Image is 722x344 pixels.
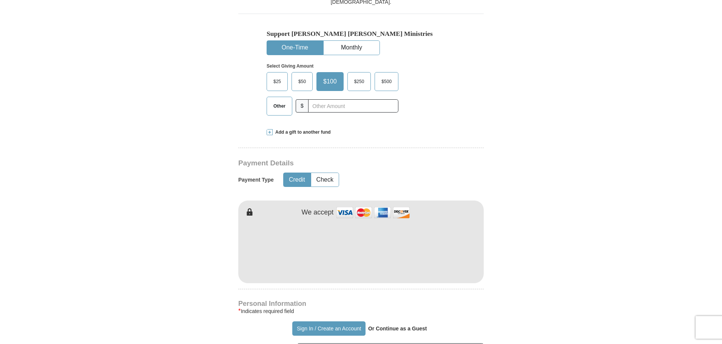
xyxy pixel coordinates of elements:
span: $100 [319,76,341,87]
h3: Payment Details [238,159,431,168]
button: Monthly [324,41,380,55]
span: $50 [295,76,310,87]
span: $500 [378,76,395,87]
span: $250 [350,76,368,87]
h5: Payment Type [238,177,274,183]
button: Check [311,173,339,187]
strong: Or Continue as a Guest [368,325,427,332]
span: Other [270,100,289,112]
span: $25 [270,76,285,87]
h4: We accept [302,208,334,217]
h5: Support [PERSON_NAME] [PERSON_NAME] Ministries [267,30,455,38]
button: Sign In / Create an Account [292,321,365,336]
strong: Select Giving Amount [267,63,313,69]
span: $ [296,99,309,113]
button: Credit [284,173,310,187]
button: One-Time [267,41,323,55]
div: Indicates required field [238,307,484,316]
img: credit cards accepted [335,204,411,221]
input: Other Amount [308,99,398,113]
span: Add a gift to another fund [273,129,331,136]
h4: Personal Information [238,301,484,307]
